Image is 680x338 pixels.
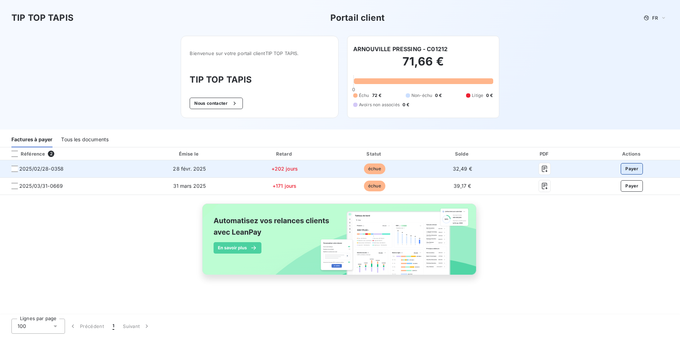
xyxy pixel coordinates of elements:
[507,150,582,157] div: PDF
[112,323,114,330] span: 1
[411,92,432,99] span: Non-échu
[330,11,385,24] h3: Portail client
[196,199,484,287] img: banner
[190,50,330,56] span: Bienvenue sur votre portail client TIP TOP TAPIS .
[652,15,658,21] span: FR
[11,132,52,147] div: Factures à payer
[61,132,109,147] div: Tous les documents
[108,319,119,334] button: 1
[353,54,493,76] h2: 71,66 €
[141,150,238,157] div: Émise le
[359,102,400,108] span: Avoirs non associés
[402,102,409,108] span: 0 €
[272,183,297,189] span: +171 jours
[352,87,355,92] span: 0
[173,183,206,189] span: 31 mars 2025
[6,151,45,157] div: Référence
[621,163,643,175] button: Payer
[454,183,471,189] span: 39,17 €
[19,182,63,190] span: 2025/03/31-0669
[435,92,442,99] span: 0 €
[420,150,504,157] div: Solde
[359,92,369,99] span: Échu
[453,166,472,172] span: 32,49 €
[190,73,330,86] h3: TIP TOP TAPIS
[65,319,108,334] button: Précédent
[17,323,26,330] span: 100
[240,150,329,157] div: Retard
[19,165,64,172] span: 2025/02/28-0358
[119,319,155,334] button: Suivant
[173,166,206,172] span: 28 févr. 2025
[190,98,242,109] button: Nous contacter
[486,92,493,99] span: 0 €
[621,180,643,192] button: Payer
[48,151,54,157] span: 2
[585,150,679,157] div: Actions
[364,181,385,191] span: échue
[364,163,385,174] span: échue
[11,11,74,24] h3: TIP TOP TAPIS
[353,45,447,53] h6: ARNOUVILLE PRESSING - C01212
[331,150,417,157] div: Statut
[271,166,298,172] span: +202 jours
[472,92,483,99] span: Litige
[372,92,382,99] span: 72 €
